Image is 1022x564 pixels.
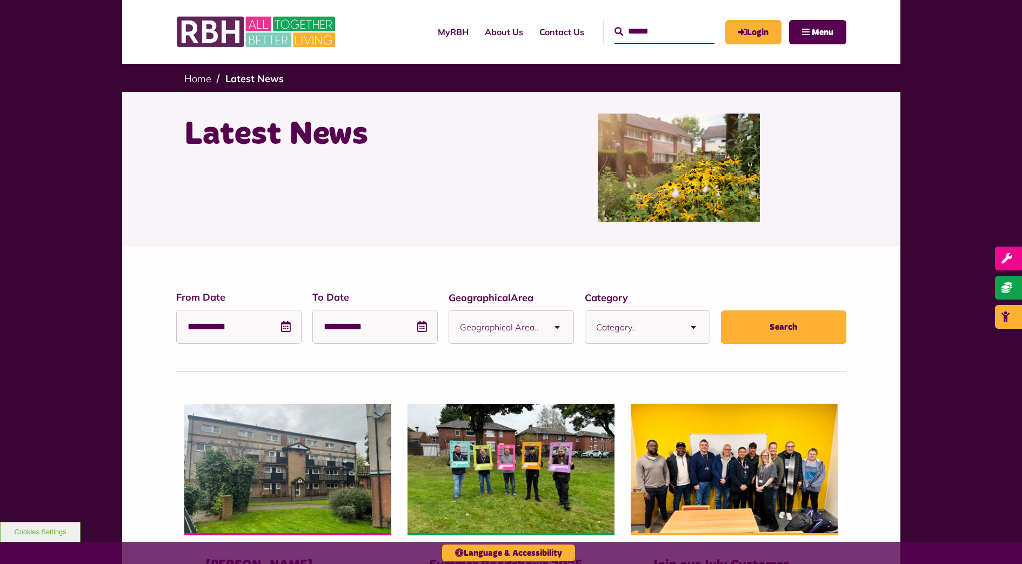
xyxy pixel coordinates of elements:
[460,311,541,343] span: Geographical Area..
[176,11,338,53] img: RBH
[725,20,781,44] a: MyRBH
[184,404,391,534] img: Angel Meadow
[812,28,833,37] span: Menu
[973,515,1022,564] iframe: Netcall Web Assistant for live chat
[442,545,575,561] button: Language & Accessibility
[631,404,838,534] img: Group photo of customers and colleagues at the Lighthouse Project
[721,310,846,344] button: Search
[408,404,614,534] img: Image (21)
[598,114,760,222] img: SAZ MEDIA RBH HOUSING4
[789,20,846,44] button: Navigation
[184,72,211,85] a: Home
[312,290,438,304] label: To Date
[596,311,677,343] span: Category..
[184,114,503,156] h1: Latest News
[449,290,574,305] label: GeographicalArea
[531,17,592,47] a: Contact Us
[430,17,477,47] a: MyRBH
[176,290,302,304] label: From Date
[585,290,710,305] label: Category
[225,72,284,85] a: Latest News
[477,17,531,47] a: About Us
